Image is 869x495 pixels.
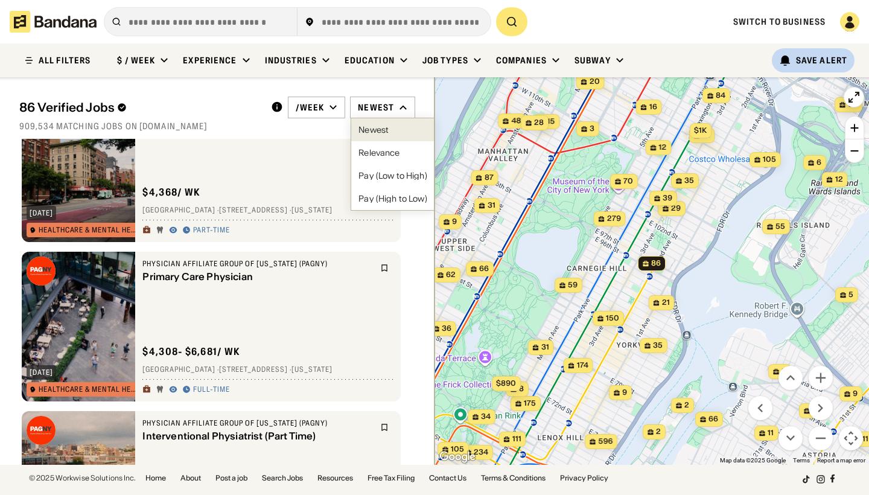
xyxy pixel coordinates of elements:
[142,259,373,269] div: Physician Affiliate Group of [US_STATE] (PAGNY)
[763,155,776,165] span: 105
[684,400,689,410] span: 2
[496,378,516,388] span: $890
[474,447,488,458] span: 234
[358,126,427,134] div: Newest
[145,474,166,482] a: Home
[590,124,594,134] span: 3
[180,474,201,482] a: About
[577,360,588,371] span: 174
[663,193,672,203] span: 39
[519,384,524,394] span: 8
[524,398,536,409] span: 175
[720,457,786,464] span: Map data ©2025 Google
[568,280,578,290] span: 59
[606,313,619,324] span: 150
[623,176,633,187] span: 70
[438,449,477,465] img: Google
[142,418,373,428] div: Physician Affiliate Group of [US_STATE] (PAGNY)
[809,426,833,450] button: Zoom out
[716,91,725,101] span: 84
[452,217,457,227] span: 9
[848,290,853,300] span: 5
[835,174,843,185] span: 12
[511,116,521,126] span: 48
[862,434,868,444] span: 11
[183,55,237,66] div: Experience
[30,209,53,217] div: [DATE]
[438,449,477,465] a: Open this area in Google Maps (opens a new window)
[481,474,546,482] a: Terms & Conditions
[653,340,663,351] span: 35
[358,171,427,180] div: Pay (Low to High)
[422,55,468,66] div: Job Types
[117,55,155,66] div: $ / week
[358,194,427,203] div: Pay (High to Low)
[442,324,451,334] span: 36
[39,386,138,393] div: Healthcare & Mental Health
[694,126,707,135] span: $1k
[481,412,491,422] span: 34
[39,56,91,65] div: ALL FILTERS
[671,203,681,214] span: 29
[39,226,138,234] div: Healthcare & Mental Health
[30,369,53,376] div: [DATE]
[651,258,661,269] span: 86
[775,222,785,232] span: 55
[733,16,826,27] a: Switch to Business
[429,474,466,482] a: Contact Us
[560,474,608,482] a: Privacy Policy
[193,226,230,235] div: Part-time
[547,117,555,127] span: 15
[142,206,393,216] div: [GEOGRAPHIC_DATA] · [STREET_ADDRESS] · [US_STATE]
[142,345,240,358] div: $ 4,308 - $6,681 / wk
[853,389,858,399] span: 9
[488,200,495,211] span: 31
[778,426,803,450] button: Move down
[708,414,718,424] span: 66
[512,434,521,444] span: 111
[534,118,544,128] span: 28
[265,55,317,66] div: Industries
[27,416,56,445] img: Physician Affiliate Group of New York (PAGNY) logo
[142,365,393,375] div: [GEOGRAPHIC_DATA] · [STREET_ADDRESS] · [US_STATE]
[793,457,810,464] a: Terms (opens in new tab)
[659,142,667,153] span: 12
[193,385,230,395] div: Full-time
[19,100,261,115] div: 86 Verified Jobs
[748,396,772,420] button: Move left
[142,186,200,199] div: $ 4,368 / wk
[684,176,694,186] span: 35
[590,77,600,87] span: 20
[622,388,627,398] span: 9
[839,426,863,450] button: Map camera controls
[778,366,803,390] button: Move up
[142,430,373,442] div: Interventional Physiatrist (Part Time)
[662,298,670,308] span: 21
[358,102,394,113] div: Newest
[446,270,456,280] span: 62
[816,158,821,168] span: 6
[541,342,549,353] span: 31
[809,396,833,420] button: Move right
[496,55,547,66] div: Companies
[27,257,56,286] img: Physician Affiliate Group of New York (PAGNY) logo
[479,264,489,274] span: 66
[656,427,661,437] span: 2
[485,173,494,183] span: 87
[607,214,621,224] span: 279
[358,148,427,157] div: Relevance
[598,436,613,447] span: 596
[345,55,395,66] div: Education
[817,457,865,464] a: Report a map error
[575,55,611,66] div: Subway
[796,55,847,66] div: Save Alert
[262,474,303,482] a: Search Jobs
[317,474,353,482] a: Resources
[19,139,415,465] div: grid
[215,474,247,482] a: Post a job
[451,444,464,455] span: 105
[142,271,373,283] div: Primary Care Physician
[29,474,136,482] div: © 2025 Workwise Solutions Inc.
[10,11,97,33] img: Bandana logotype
